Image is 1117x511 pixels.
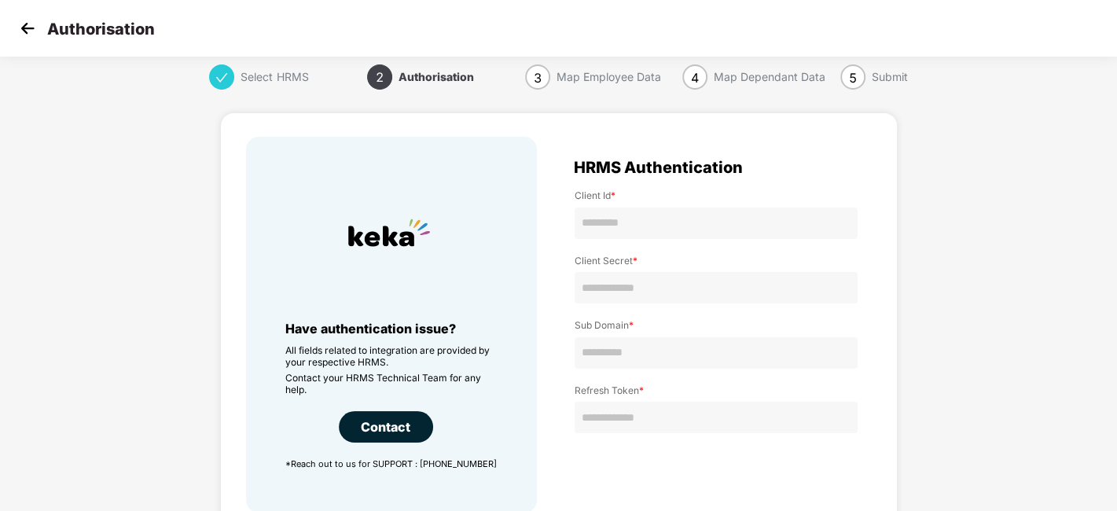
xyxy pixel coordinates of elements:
img: svg+xml;base64,PHN2ZyB4bWxucz0iaHR0cDovL3d3dy53My5vcmcvMjAwMC9zdmciIHdpZHRoPSIzMCIgaGVpZ2h0PSIzMC... [16,17,39,40]
label: Client Secret [575,255,858,267]
span: check [215,72,228,84]
p: Authorisation [47,20,155,39]
img: HRMS Company Icon [333,176,446,289]
label: Refresh Token [575,384,858,396]
span: 3 [534,70,542,86]
div: Select HRMS [241,64,308,90]
p: *Reach out to us for SUPPORT : [PHONE_NUMBER] [285,458,498,469]
div: Contact [339,411,433,443]
label: Client Id [575,189,858,201]
span: Have authentication issue? [285,321,456,336]
div: Authorisation [399,64,474,90]
span: 2 [376,69,384,85]
span: HRMS Authentication [574,161,743,174]
p: All fields related to integration are provided by your respective HRMS. [285,344,498,368]
div: Map Dependant Data [714,64,825,90]
span: 4 [691,70,699,86]
div: Map Employee Data [557,64,661,90]
p: Contact your HRMS Technical Team for any help. [285,372,498,395]
label: Sub Domain [575,319,858,331]
span: 5 [849,70,857,86]
div: Submit [872,64,908,90]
